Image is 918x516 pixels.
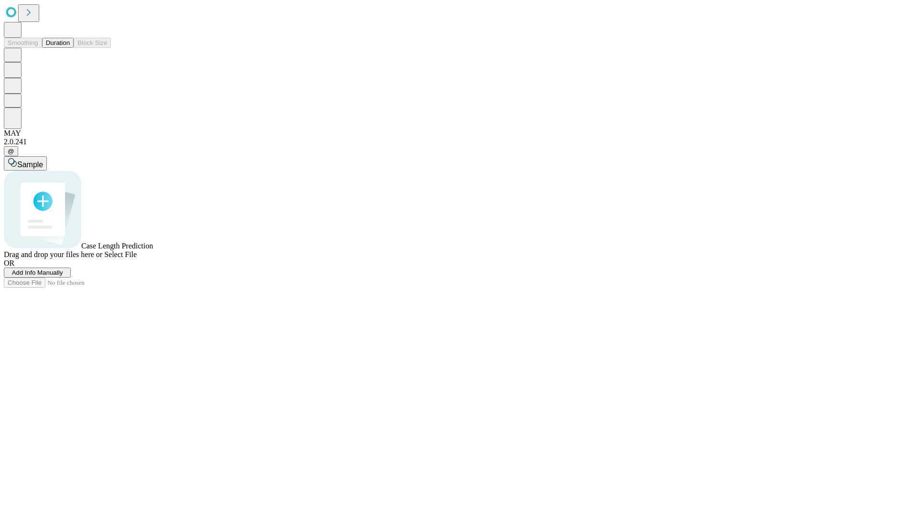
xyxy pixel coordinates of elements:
[4,38,42,48] button: Smoothing
[17,161,43,169] span: Sample
[4,268,71,278] button: Add Info Manually
[4,156,47,171] button: Sample
[104,250,137,258] span: Select File
[74,38,111,48] button: Block Size
[4,146,18,156] button: @
[81,242,153,250] span: Case Length Prediction
[12,269,63,276] span: Add Info Manually
[4,129,914,138] div: MAY
[4,138,914,146] div: 2.0.241
[4,250,102,258] span: Drag and drop your files here or
[8,148,14,155] span: @
[4,259,14,267] span: OR
[42,38,74,48] button: Duration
